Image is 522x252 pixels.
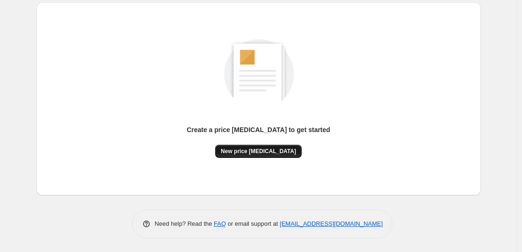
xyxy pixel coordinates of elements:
[221,148,296,155] span: New price [MEDICAL_DATA]
[226,220,280,227] span: or email support at
[215,145,302,158] button: New price [MEDICAL_DATA]
[155,220,214,227] span: Need help? Read the
[187,125,330,134] p: Create a price [MEDICAL_DATA] to get started
[280,220,383,227] a: [EMAIL_ADDRESS][DOMAIN_NAME]
[214,220,226,227] a: FAQ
